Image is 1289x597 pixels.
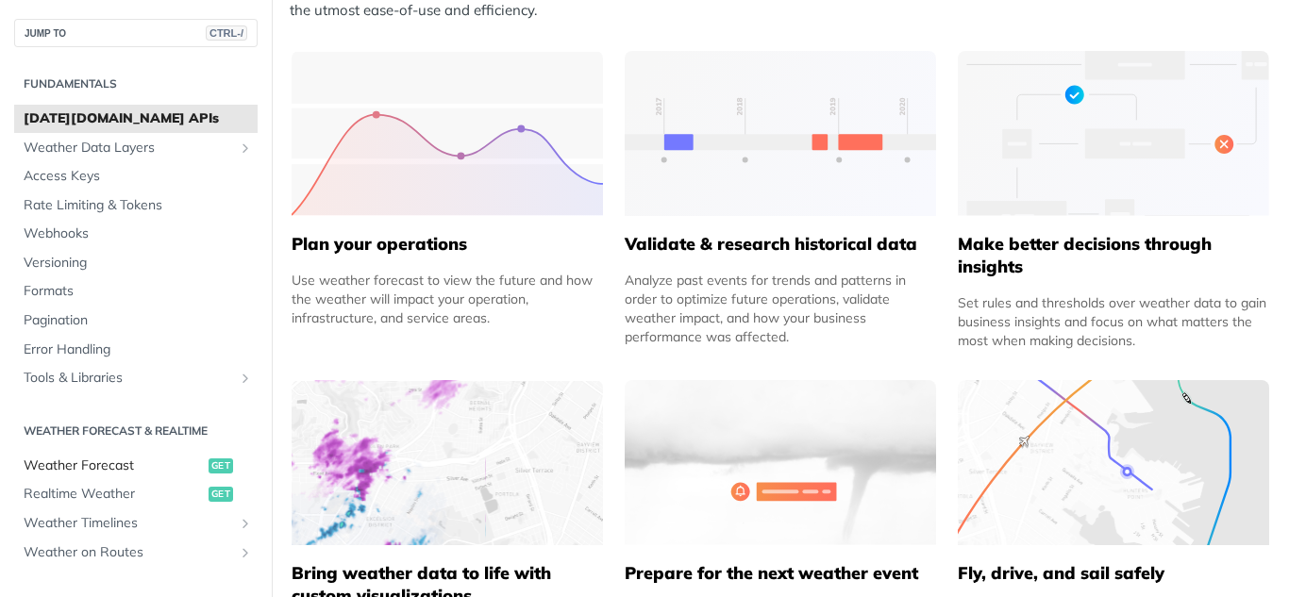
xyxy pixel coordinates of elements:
[958,562,1269,585] h5: Fly, drive, and sail safely
[292,271,603,327] div: Use weather forecast to view the future and how the weather will impact your operation, infrastru...
[14,220,258,248] a: Webhooks
[14,539,258,567] a: Weather on RoutesShow subpages for Weather on Routes
[14,509,258,538] a: Weather TimelinesShow subpages for Weather Timelines
[24,485,204,504] span: Realtime Weather
[292,233,603,256] h5: Plan your operations
[24,167,253,186] span: Access Keys
[625,271,936,346] div: Analyze past events for trends and patterns in order to optimize future operations, validate weat...
[24,369,233,388] span: Tools & Libraries
[238,371,253,386] button: Show subpages for Tools & Libraries
[958,380,1269,545] img: 994b3d6-mask-group-32x.svg
[238,141,253,156] button: Show subpages for Weather Data Layers
[24,196,253,215] span: Rate Limiting & Tokens
[209,487,233,502] span: get
[238,516,253,531] button: Show subpages for Weather Timelines
[958,293,1269,350] div: Set rules and thresholds over weather data to gain business insights and focus on what matters th...
[14,336,258,364] a: Error Handling
[14,134,258,162] a: Weather Data LayersShow subpages for Weather Data Layers
[14,277,258,306] a: Formats
[24,514,233,533] span: Weather Timelines
[625,380,936,545] img: 2c0a313-group-496-12x.svg
[292,380,603,545] img: 4463876-group-4982x.svg
[625,233,936,256] h5: Validate & research historical data
[24,456,204,475] span: Weather Forecast
[14,75,258,92] h2: Fundamentals
[14,162,258,191] a: Access Keys
[24,254,253,273] span: Versioning
[24,543,233,562] span: Weather on Routes
[24,311,253,330] span: Pagination
[24,282,253,301] span: Formats
[14,364,258,392] a: Tools & LibrariesShow subpages for Tools & Libraries
[958,233,1269,278] h5: Make better decisions through insights
[292,51,603,216] img: 39565e8-group-4962x.svg
[209,458,233,473] span: get
[958,51,1269,216] img: a22d113-group-496-32x.svg
[14,105,258,133] a: [DATE][DOMAIN_NAME] APIs
[24,340,253,359] span: Error Handling
[206,25,247,41] span: CTRL-/
[14,249,258,277] a: Versioning
[238,545,253,560] button: Show subpages for Weather on Routes
[625,562,936,585] h5: Prepare for the next weather event
[24,224,253,243] span: Webhooks
[14,307,258,335] a: Pagination
[24,139,233,158] span: Weather Data Layers
[14,19,258,47] button: JUMP TOCTRL-/
[625,51,936,216] img: 13d7ca0-group-496-2.svg
[14,452,258,480] a: Weather Forecastget
[14,480,258,508] a: Realtime Weatherget
[24,109,253,128] span: [DATE][DOMAIN_NAME] APIs
[14,191,258,220] a: Rate Limiting & Tokens
[14,423,258,439] h2: Weather Forecast & realtime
